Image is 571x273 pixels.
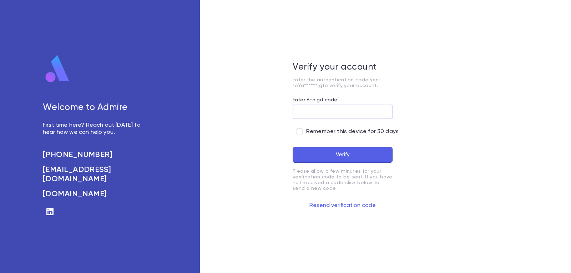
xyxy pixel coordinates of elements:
[43,122,148,136] p: First time here? Reach out [DATE] to hear how we can help you.
[293,97,338,103] label: Enter 6-digit code
[306,128,399,135] span: Remember this device for 30 days
[43,189,148,199] a: [DOMAIN_NAME]
[293,77,393,89] p: Enter the authentication code sent to Ya******rg to verify your account.
[293,147,393,163] button: Verify
[43,150,148,160] a: [PHONE_NUMBER]
[293,200,393,211] button: Resend verification code
[293,168,393,191] p: Please allow a few minutes for your verification code to be sent. If you have not received a code...
[293,62,393,73] h5: Verify your account
[43,165,148,184] a: [EMAIL_ADDRESS][DOMAIN_NAME]
[43,55,72,83] img: logo
[43,102,148,113] h5: Welcome to Admire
